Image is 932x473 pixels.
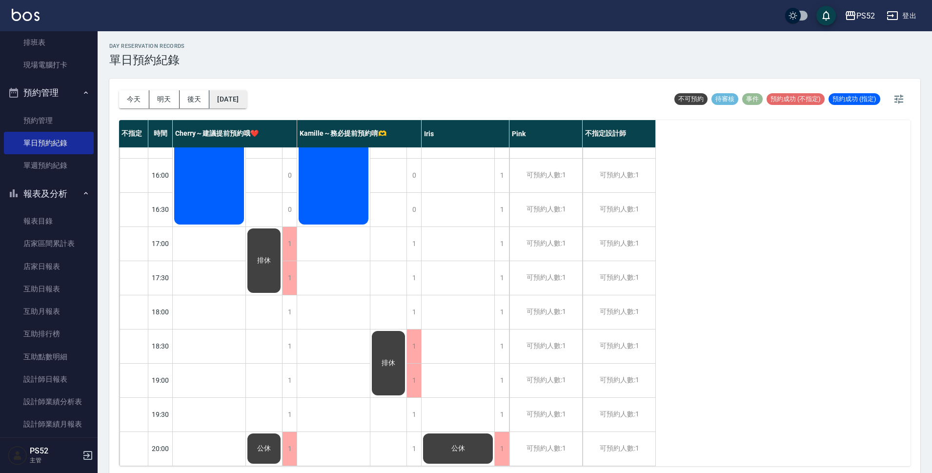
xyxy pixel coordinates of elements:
[816,6,836,25] button: save
[4,132,94,154] a: 單日預約紀錄
[583,432,655,466] div: 可預約人數:1
[406,227,421,261] div: 1
[583,159,655,192] div: 可預約人數:1
[148,226,173,261] div: 17:00
[494,295,509,329] div: 1
[494,364,509,397] div: 1
[4,210,94,232] a: 報表目錄
[767,95,825,103] span: 預約成功 (不指定)
[119,120,148,147] div: 不指定
[841,6,879,26] button: PS52
[282,159,297,192] div: 0
[406,193,421,226] div: 0
[282,364,297,397] div: 1
[583,227,655,261] div: 可預約人數:1
[4,154,94,177] a: 單週預約紀錄
[509,329,582,363] div: 可預約人數:1
[380,359,397,368] span: 排休
[148,120,173,147] div: 時間
[4,391,94,413] a: 設計師業績分析表
[4,181,94,206] button: 報表及分析
[406,261,421,295] div: 1
[4,232,94,255] a: 店家區間累計表
[494,329,509,363] div: 1
[109,43,185,49] h2: day Reservation records
[494,159,509,192] div: 1
[4,300,94,323] a: 互助月報表
[494,193,509,226] div: 1
[583,193,655,226] div: 可預約人數:1
[509,193,582,226] div: 可預約人數:1
[406,398,421,432] div: 1
[282,432,297,466] div: 1
[674,95,708,103] span: 不可預約
[583,329,655,363] div: 可預約人數:1
[148,158,173,192] div: 16:00
[148,295,173,329] div: 18:00
[494,398,509,432] div: 1
[4,346,94,368] a: 互助點數明細
[119,90,149,108] button: 今天
[494,227,509,261] div: 1
[583,398,655,432] div: 可預約人數:1
[509,261,582,295] div: 可預約人數:1
[8,446,27,465] img: Person
[148,261,173,295] div: 17:30
[4,255,94,278] a: 店家日報表
[406,159,421,192] div: 0
[742,95,763,103] span: 事件
[4,54,94,76] a: 現場電腦打卡
[4,368,94,391] a: 設計師日報表
[509,227,582,261] div: 可預約人數:1
[149,90,180,108] button: 明天
[4,109,94,132] a: 預約管理
[282,329,297,363] div: 1
[30,456,80,465] p: 主管
[509,432,582,466] div: 可預約人數:1
[406,432,421,466] div: 1
[148,363,173,397] div: 19:00
[583,295,655,329] div: 可預約人數:1
[282,261,297,295] div: 1
[829,95,880,103] span: 預約成功 (指定)
[30,446,80,456] h5: PS52
[509,159,582,192] div: 可預約人數:1
[12,9,40,21] img: Logo
[406,364,421,397] div: 1
[494,261,509,295] div: 1
[4,278,94,300] a: 互助日報表
[255,444,273,453] span: 公休
[711,95,738,103] span: 待審核
[406,329,421,363] div: 1
[148,192,173,226] div: 16:30
[509,120,583,147] div: Pink
[148,432,173,466] div: 20:00
[4,31,94,54] a: 排班表
[449,444,467,453] span: 公休
[856,10,875,22] div: PS52
[4,436,94,458] a: 設計師排行榜
[583,364,655,397] div: 可預約人數:1
[406,295,421,329] div: 1
[4,413,94,435] a: 設計師業績月報表
[180,90,210,108] button: 後天
[282,227,297,261] div: 1
[282,193,297,226] div: 0
[148,397,173,432] div: 19:30
[422,120,509,147] div: Iris
[173,120,297,147] div: Cherry～建議提前預約哦❤️
[883,7,920,25] button: 登出
[583,261,655,295] div: 可預約人數:1
[4,323,94,345] a: 互助排行榜
[255,256,273,265] span: 排休
[509,398,582,432] div: 可預約人數:1
[209,90,246,108] button: [DATE]
[282,398,297,432] div: 1
[148,329,173,363] div: 18:30
[509,364,582,397] div: 可預約人數:1
[297,120,422,147] div: Kamille～務必提前預約唷🫶
[509,295,582,329] div: 可預約人數:1
[4,80,94,105] button: 預約管理
[282,295,297,329] div: 1
[494,432,509,466] div: 1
